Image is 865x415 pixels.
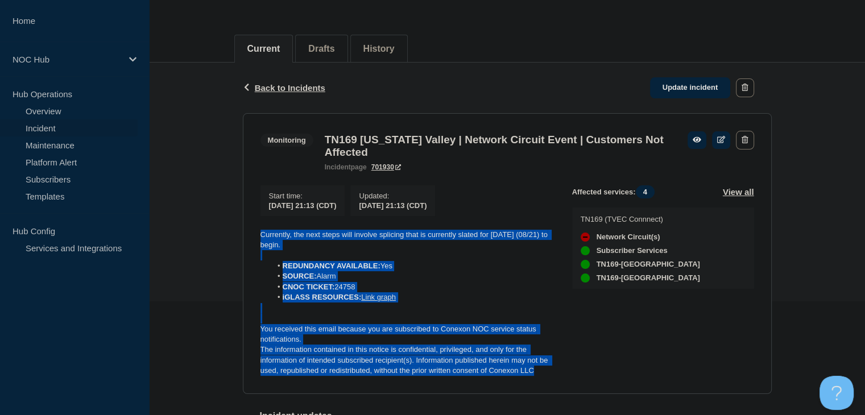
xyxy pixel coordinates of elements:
p: Currently, the next steps will involve splicing that is currently slated for [DATE] (08/21) to be... [260,230,554,251]
p: The information contained in this notice is confidential, privileged, and only for the informatio... [260,345,554,376]
div: up [581,273,590,283]
p: TN169 (TVEC Connnect) [581,215,700,223]
iframe: Help Scout Beacon - Open [820,376,854,410]
span: [DATE] 21:13 (CDT) [269,201,337,210]
span: Back to Incidents [255,83,325,93]
button: View all [723,185,754,198]
span: Monitoring [260,134,313,147]
li: Yes [271,261,554,271]
span: incident [325,163,351,171]
button: Current [247,44,280,54]
div: [DATE] 21:13 (CDT) [359,200,427,210]
button: Back to Incidents [243,83,325,93]
strong: SOURCE: [283,272,317,280]
strong: iGLASS RESOURCES: [283,293,362,301]
div: down [581,233,590,242]
li: Alarm [271,271,554,281]
strong: REDUNDANCY AVAILABLE: [283,262,380,270]
a: Link graph [361,293,396,301]
h3: TN169 [US_STATE] Valley | Network Circuit Event | Customers Not Affected [325,134,676,159]
div: up [581,260,590,269]
p: page [325,163,367,171]
button: History [363,44,395,54]
p: Updated : [359,192,427,200]
button: Drafts [308,44,334,54]
span: 4 [636,185,655,198]
span: Affected services: [572,185,660,198]
span: TN169-[GEOGRAPHIC_DATA] [597,273,700,283]
a: Update incident [650,77,731,98]
p: You received this email because you are subscribed to Conexon NOC service status notifications. [260,324,554,345]
strong: CNOC TICKET: [283,283,335,291]
div: up [581,246,590,255]
p: Start time : [269,192,337,200]
a: 701930 [371,163,401,171]
li: 24758 [271,282,554,292]
span: Subscriber Services [597,246,668,255]
p: NOC Hub [13,55,122,64]
span: TN169-[GEOGRAPHIC_DATA] [597,260,700,269]
span: Network Circuit(s) [597,233,660,242]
